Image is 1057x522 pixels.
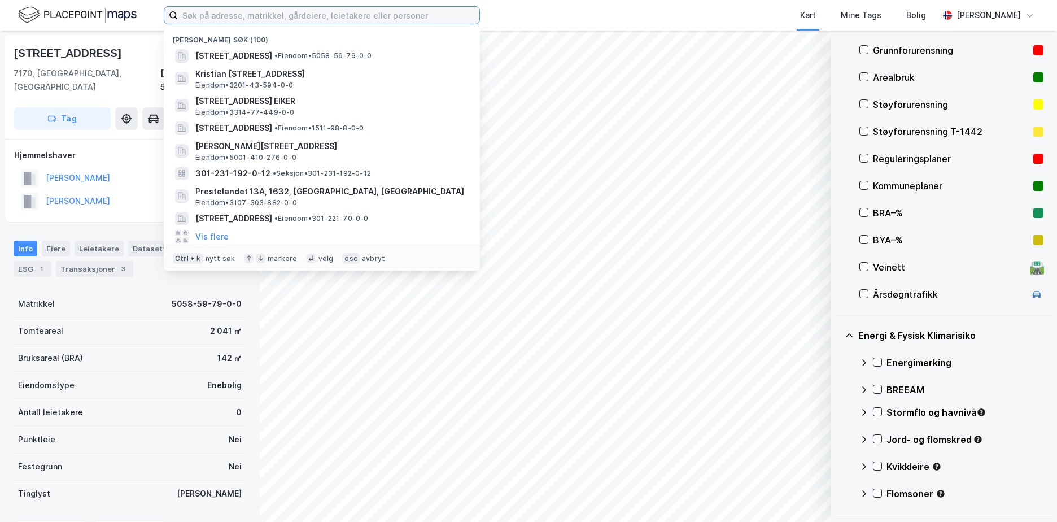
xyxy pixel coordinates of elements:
[976,407,986,417] div: Tooltip anchor
[273,169,276,177] span: •
[14,241,37,256] div: Info
[42,241,70,256] div: Eiere
[164,27,480,47] div: [PERSON_NAME] søk (100)
[18,487,50,501] div: Tinglyst
[195,49,272,63] span: [STREET_ADDRESS]
[906,8,926,22] div: Bolig
[206,254,235,263] div: nytt søk
[14,44,124,62] div: [STREET_ADDRESS]
[217,351,242,365] div: 142 ㎡
[841,8,881,22] div: Mine Tags
[886,433,1043,446] div: Jord- og flomskred
[18,460,62,473] div: Festegrunn
[268,254,297,263] div: markere
[207,379,242,392] div: Enebolig
[886,487,1043,501] div: Flomsoner
[195,81,294,90] span: Eiendom • 3201-43-594-0-0
[75,241,124,256] div: Leietakere
[229,433,242,446] div: Nei
[273,169,371,178] span: Seksjon • 301-231-192-0-12
[18,406,83,419] div: Antall leietakere
[18,324,63,338] div: Tomteareal
[886,383,1043,397] div: BREEAM
[1001,468,1057,522] iframe: Chat Widget
[195,140,466,153] span: [PERSON_NAME][STREET_ADDRESS]
[36,263,47,275] div: 1
[173,253,203,264] div: Ctrl + k
[873,98,1029,111] div: Støyforurensning
[318,254,334,263] div: velg
[886,406,1043,419] div: Stormflo og havnivå
[14,107,111,130] button: Tag
[160,67,246,94] div: [GEOGRAPHIC_DATA], 59/79
[210,324,242,338] div: 2 041 ㎡
[14,67,160,94] div: 7170, [GEOGRAPHIC_DATA], [GEOGRAPHIC_DATA]
[236,406,242,419] div: 0
[195,198,297,207] span: Eiendom • 3107-303-882-0-0
[873,260,1025,274] div: Veinett
[362,254,385,263] div: avbryt
[274,124,278,132] span: •
[873,206,1029,220] div: BRA–%
[932,462,942,472] div: Tooltip anchor
[18,379,75,392] div: Eiendomstype
[936,489,946,499] div: Tooltip anchor
[195,230,229,243] button: Vis flere
[973,434,983,445] div: Tooltip anchor
[229,460,242,473] div: Nei
[873,152,1029,166] div: Reguleringsplaner
[56,261,133,277] div: Transaksjoner
[342,253,360,264] div: esc
[873,288,1025,301] div: Årsdøgntrafikk
[858,329,1043,342] div: Energi & Fysisk Klimarisiko
[14,149,246,162] div: Hjemmelshaver
[195,167,270,180] span: 301-231-192-0-12
[274,124,364,133] span: Eiendom • 1511-98-8-0-0
[195,108,295,117] span: Eiendom • 3314-77-449-0-0
[195,121,272,135] span: [STREET_ADDRESS]
[873,179,1029,193] div: Kommuneplaner
[195,67,466,81] span: Kristian [STREET_ADDRESS]
[956,8,1021,22] div: [PERSON_NAME]
[1029,260,1045,275] div: 🛣️
[177,487,242,501] div: [PERSON_NAME]
[274,214,369,223] span: Eiendom • 301-221-70-0-0
[886,460,1043,473] div: Kvikkleire
[178,7,479,24] input: Søk på adresse, matrikkel, gårdeiere, leietakere eller personer
[873,71,1029,84] div: Arealbruk
[274,51,372,60] span: Eiendom • 5058-59-79-0-0
[172,297,242,311] div: 5058-59-79-0-0
[18,297,55,311] div: Matrikkel
[18,5,137,25] img: logo.f888ab2527a4732fd821a326f86c7f29.svg
[800,8,816,22] div: Kart
[195,94,466,108] span: [STREET_ADDRESS] EIKER
[195,212,272,225] span: [STREET_ADDRESS]
[274,214,278,223] span: •
[886,356,1043,369] div: Energimerking
[873,43,1029,57] div: Grunnforurensning
[18,433,55,446] div: Punktleie
[873,233,1029,247] div: BYA–%
[274,51,278,60] span: •
[128,241,171,256] div: Datasett
[195,185,466,198] span: Prestelandet 13A, 1632, [GEOGRAPHIC_DATA], [GEOGRAPHIC_DATA]
[14,261,51,277] div: ESG
[117,263,129,275] div: 3
[873,125,1029,138] div: Støyforurensning T-1442
[18,351,83,365] div: Bruksareal (BRA)
[195,153,296,162] span: Eiendom • 5001-410-276-0-0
